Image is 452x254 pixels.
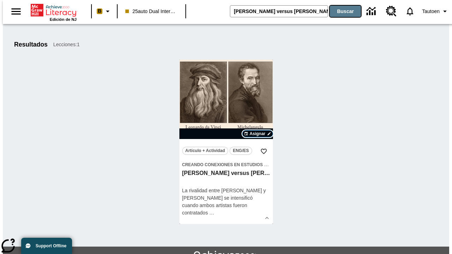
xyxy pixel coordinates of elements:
span: Support Offline [36,243,66,248]
span: ENG/ES [233,147,249,155]
button: Asignar Elegir fechas [242,130,273,137]
div: lesson details [179,60,273,224]
button: Ver más [262,213,272,223]
button: Abrir el menú lateral [6,1,26,22]
input: Buscar campo [230,6,328,17]
button: Artículo + Actividad [182,147,228,155]
span: Creando conexiones en Estudios Sociales [182,162,286,167]
span: Tautoen [422,8,440,15]
a: Portada [31,3,77,17]
span: Artículo + Actividad [185,147,225,155]
span: Edición de NJ [50,17,77,22]
a: Centro de información [362,2,382,21]
button: ENG/ES [230,147,252,155]
a: Notificaciones [401,2,419,20]
button: Boost El color de la clase es melocotón. Cambiar el color de la clase. [94,5,115,18]
h1: Resultados [14,41,48,48]
div: Portada [31,2,77,22]
span: Lecciones : 1 [53,41,80,48]
button: Buscar [330,6,361,17]
span: … [209,210,214,216]
button: Perfil/Configuración [419,5,452,18]
span: Asignar [250,131,266,137]
div: La rivalidad entre [PERSON_NAME] y [PERSON_NAME] se intensificó cuando ambos artistas fueron cont... [182,187,270,217]
span: Tema: Creando conexiones en Estudios Sociales/Historia universal II [182,161,270,168]
h3: Miguel Ángel versus Leonardo [182,170,270,177]
span: 25auto Dual International [125,8,178,15]
button: Añadir a mis Favoritas [257,145,270,158]
a: Centro de recursos, Se abrirá en una pestaña nueva. [382,2,401,21]
span: B [98,7,101,16]
button: Support Offline [21,238,72,254]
